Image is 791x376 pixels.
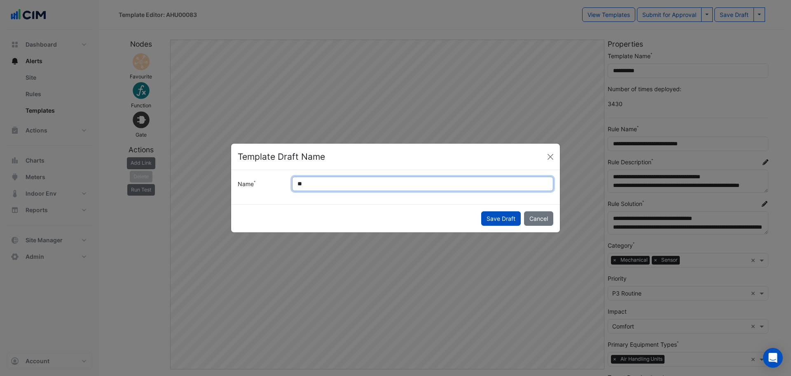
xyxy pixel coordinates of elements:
[544,151,557,163] button: Close
[763,348,783,368] div: Open Intercom Messenger
[481,211,521,226] button: Save Draft
[233,177,287,191] label: Name
[238,150,325,163] h4: Template Draft Name
[524,211,553,226] button: Cancel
